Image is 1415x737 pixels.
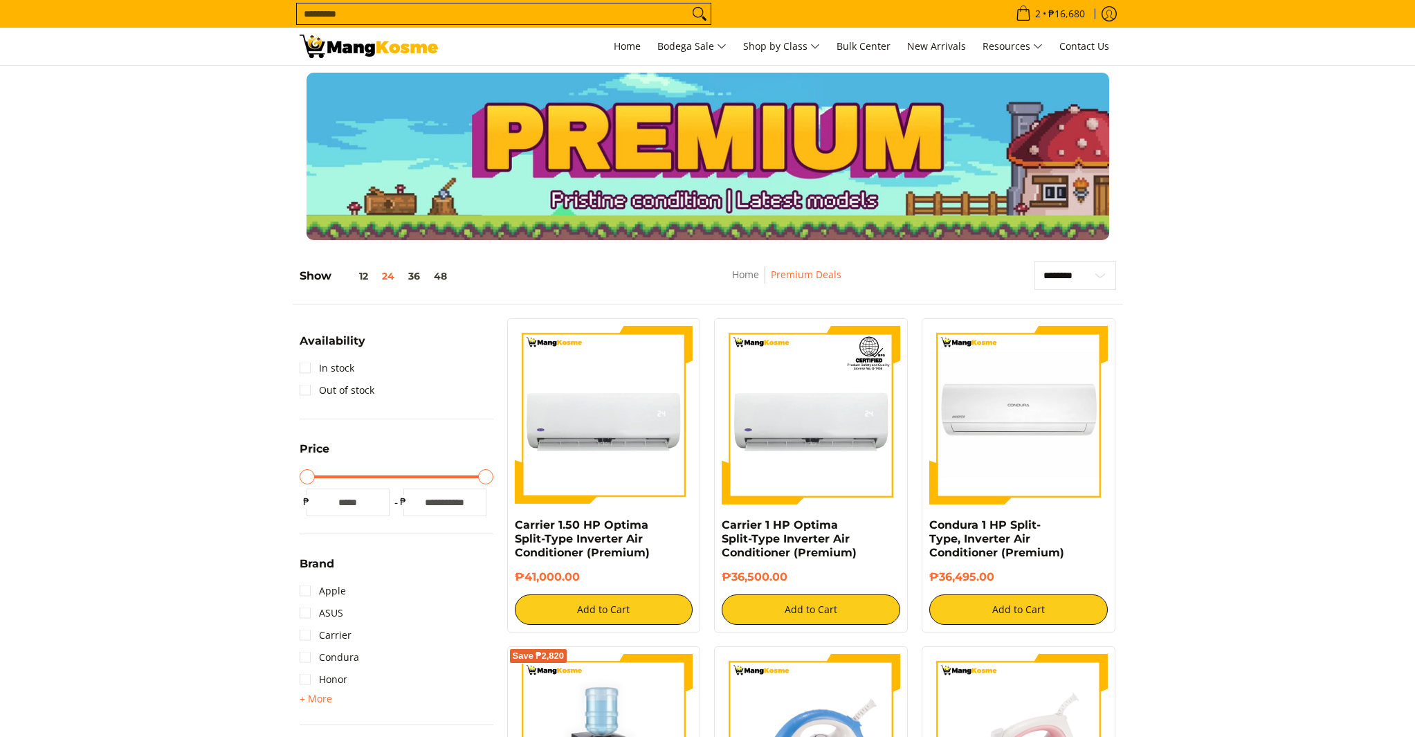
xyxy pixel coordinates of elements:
span: ₱16,680 [1046,9,1087,19]
span: Bodega Sale [657,38,727,55]
button: 24 [375,271,401,282]
span: Bulk Center [837,39,891,53]
img: Carrier 1 HP Optima Split-Type Inverter Air Conditioner (Premium) [722,326,900,504]
a: Bulk Center [830,28,897,65]
a: Premium Deals [771,268,841,281]
a: Condura 1 HP Split-Type, Inverter Air Conditioner (Premium) [929,518,1064,559]
a: Carrier 1 HP Optima Split-Type Inverter Air Conditioner (Premium) [722,518,857,559]
a: In stock [300,357,354,379]
span: Availability [300,336,365,347]
summary: Open [300,444,329,465]
span: Home [614,39,641,53]
a: Home [732,268,759,281]
button: 48 [427,271,454,282]
h6: ₱36,500.00 [722,570,900,584]
a: Resources [976,28,1050,65]
h5: Show [300,269,454,283]
nav: Main Menu [452,28,1116,65]
h6: ₱41,000.00 [515,570,693,584]
h6: ₱36,495.00 [929,570,1108,584]
a: Condura [300,646,359,668]
a: Honor [300,668,347,691]
a: Contact Us [1052,28,1116,65]
span: Price [300,444,329,455]
button: Add to Cart [929,594,1108,625]
span: + More [300,693,332,704]
button: Search [688,3,711,24]
a: ASUS [300,602,343,624]
img: Carrier 1.50 HP Optima Split-Type Inverter Air Conditioner (Premium) [515,326,693,504]
span: Contact Us [1059,39,1109,53]
a: Bodega Sale [650,28,733,65]
button: 12 [331,271,375,282]
button: 36 [401,271,427,282]
span: New Arrivals [907,39,966,53]
a: Out of stock [300,379,374,401]
img: Condura 1 HP Split-Type, Inverter Air Conditioner (Premium) [929,326,1108,504]
button: Add to Cart [722,594,900,625]
span: • [1012,6,1089,21]
span: ₱ [300,495,313,509]
span: Resources [983,38,1043,55]
span: ₱ [396,495,410,509]
span: Shop by Class [743,38,820,55]
span: Save ₱2,820 [513,652,565,660]
span: Brand [300,558,334,570]
button: Add to Cart [515,594,693,625]
a: Shop by Class [736,28,827,65]
img: Premium Deals: Best Premium Home Appliances Sale l Mang Kosme [300,35,438,58]
a: Apple [300,580,346,602]
a: New Arrivals [900,28,973,65]
summary: Open [300,691,332,707]
nav: Breadcrumbs [637,266,937,298]
a: Home [607,28,648,65]
a: Carrier [300,624,352,646]
a: Carrier 1.50 HP Optima Split-Type Inverter Air Conditioner (Premium) [515,518,650,559]
span: 2 [1033,9,1043,19]
summary: Open [300,558,334,580]
summary: Open [300,336,365,357]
